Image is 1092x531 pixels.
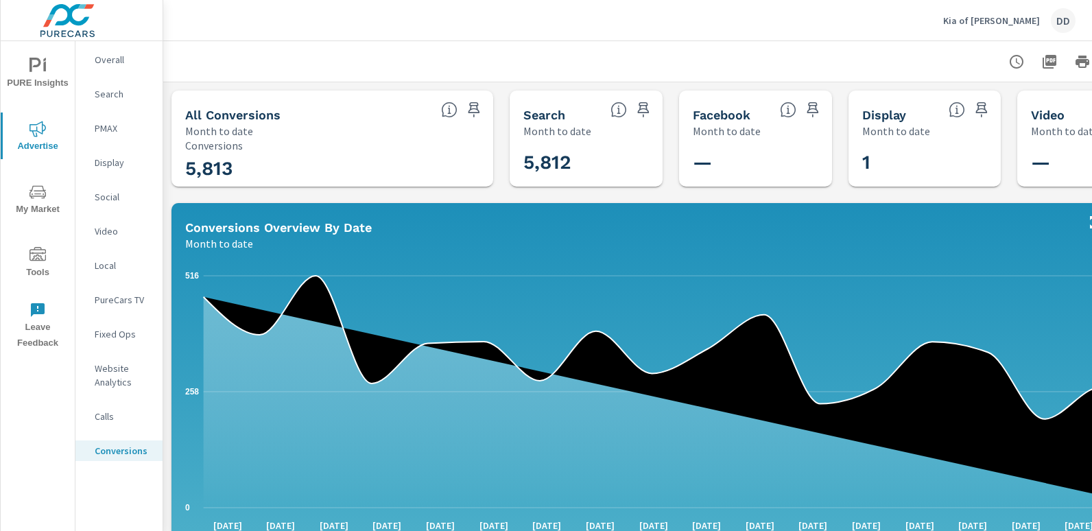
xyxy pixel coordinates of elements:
div: Display [75,152,163,173]
span: Advertise [5,121,71,154]
div: nav menu [1,41,75,357]
text: 258 [185,387,199,397]
div: Website Analytics [75,358,163,392]
p: Calls [95,410,152,423]
p: Month to date [693,123,761,139]
p: Kia of [PERSON_NAME] [943,14,1040,27]
p: PMAX [95,121,152,135]
span: Save this to your personalized report [463,99,485,121]
div: Conversions [75,440,163,461]
p: Month to date [862,123,930,139]
text: 0 [185,503,190,512]
p: Video [95,224,152,238]
div: Local [75,255,163,276]
div: PMAX [75,118,163,139]
span: Display Conversions include Actions, Leads and Unmapped Conversions [949,102,965,118]
h5: Video [1031,108,1065,122]
span: Save this to your personalized report [802,99,824,121]
p: PureCars TV [95,293,152,307]
h5: Search [523,108,565,122]
button: "Export Report to PDF" [1036,48,1063,75]
h5: Display [862,108,906,122]
h5: Conversions Overview By Date [185,220,372,235]
span: Save this to your personalized report [971,99,993,121]
p: Month to date [185,235,253,252]
span: Leave Feedback [5,302,71,351]
h5: All Conversions [185,108,281,122]
div: DD [1051,8,1076,33]
p: Conversions [95,444,152,458]
p: Month to date [185,123,253,139]
div: Calls [75,406,163,427]
p: Month to date [523,123,591,139]
p: Conversions [185,139,479,152]
span: Save this to your personalized report [632,99,654,121]
div: PureCars TV [75,290,163,310]
p: Local [95,259,152,272]
p: Overall [95,53,152,67]
div: Overall [75,49,163,70]
span: Search Conversions include Actions, Leads and Unmapped Conversions. [610,102,627,118]
h3: 5,813 [185,157,479,180]
h3: 1 [862,151,1043,174]
p: Fixed Ops [95,327,152,341]
span: Tools [5,247,71,281]
span: All conversions reported from Facebook with duplicates filtered out [780,102,796,118]
h5: Facebook [693,108,750,122]
h3: — [693,151,874,174]
span: My Market [5,184,71,217]
div: Video [75,221,163,241]
p: Website Analytics [95,362,152,389]
div: Search [75,84,163,104]
div: Fixed Ops [75,324,163,344]
p: Social [95,190,152,204]
div: Social [75,187,163,207]
span: PURE Insights [5,58,71,91]
p: Search [95,87,152,101]
p: Display [95,156,152,169]
text: 516 [185,271,199,281]
h3: 5,812 [523,151,704,174]
span: All Conversions include Actions, Leads and Unmapped Conversions [441,102,458,118]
